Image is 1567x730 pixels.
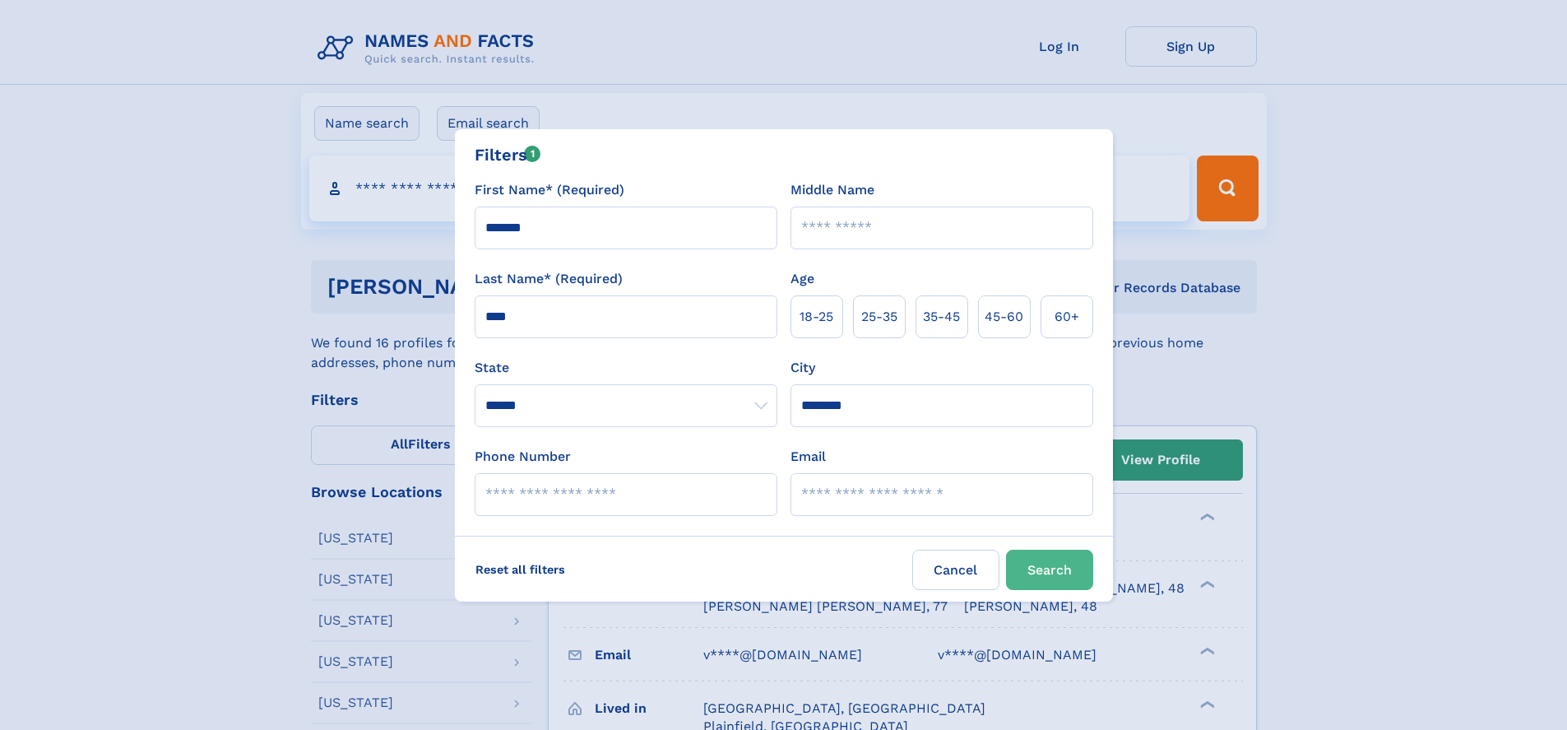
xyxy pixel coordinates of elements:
span: 35‑45 [923,307,960,327]
span: 60+ [1055,307,1079,327]
label: State [475,358,777,378]
label: Last Name* (Required) [475,269,623,289]
label: Middle Name [790,180,874,200]
label: Email [790,447,826,467]
span: 45‑60 [985,307,1023,327]
span: 25‑35 [861,307,897,327]
label: Age [790,269,814,289]
label: Reset all filters [465,550,576,589]
button: Search [1006,550,1093,590]
div: Filters [475,142,541,167]
label: City [790,358,815,378]
label: First Name* (Required) [475,180,624,200]
label: Cancel [912,550,999,590]
span: 18‑25 [800,307,833,327]
label: Phone Number [475,447,571,467]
